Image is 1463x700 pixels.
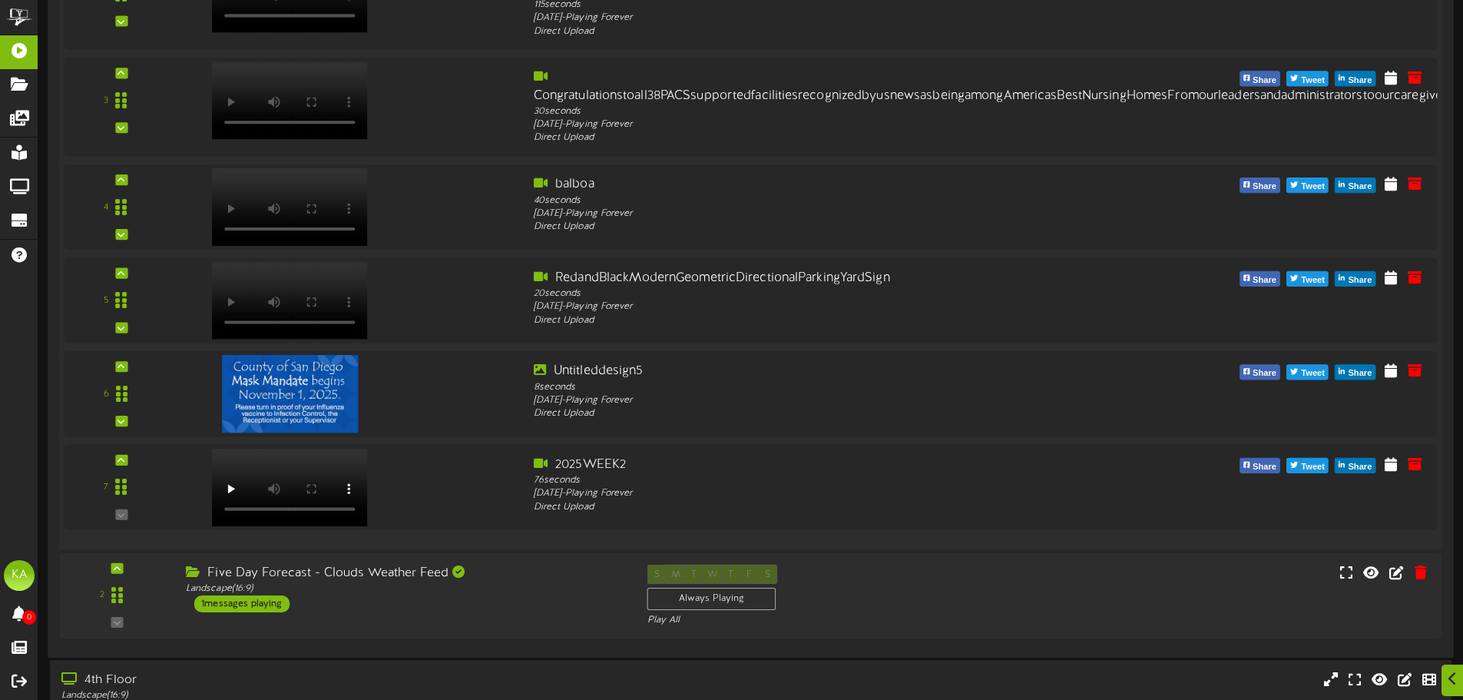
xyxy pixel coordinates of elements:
[1335,271,1375,287] button: Share
[534,501,1083,514] div: Direct Upload
[1345,72,1375,89] span: Share
[1345,178,1375,195] span: Share
[1298,178,1328,195] span: Tweet
[1345,459,1375,476] span: Share
[22,610,36,625] span: 0
[534,105,1083,118] div: 30 seconds
[1250,178,1279,195] span: Share
[534,25,1083,38] div: Direct Upload
[534,394,1083,407] div: [DATE] - Playing Forever
[534,118,1083,131] div: [DATE] - Playing Forever
[186,565,624,582] div: Five Day Forecast - Clouds Weather Feed
[222,355,358,433] img: 59673a0c-b477-4aaf-b1d8-6c4323e628b2.png
[1250,72,1279,89] span: Share
[647,614,970,627] div: Play All
[1335,458,1375,473] button: Share
[534,270,1083,287] div: RedandBlackModernGeometricDirectionalParkingYardSign
[534,221,1083,234] div: Direct Upload
[61,672,622,689] div: 4th Floor
[1240,365,1280,380] button: Share
[534,380,1083,393] div: 8 seconds
[4,560,35,591] div: KA
[534,300,1083,314] div: [DATE] - Playing Forever
[534,69,1083,105] div: Congratulationstoall38PACSsupportedfacilitiesrecognizedbyusnewsasbeingamongAmericasBestNursingHom...
[1240,458,1280,473] button: Share
[534,207,1083,221] div: [DATE] - Playing Forever
[534,487,1083,500] div: [DATE] - Playing Forever
[534,456,1083,474] div: 2025WEEK2
[1335,71,1375,87] button: Share
[534,194,1083,207] div: 40 seconds
[186,582,624,595] div: Landscape ( 16:9 )
[1298,72,1328,89] span: Tweet
[647,588,776,610] div: Always Playing
[1345,272,1375,289] span: Share
[1240,271,1280,287] button: Share
[1335,365,1375,380] button: Share
[1250,272,1279,289] span: Share
[1250,366,1279,383] span: Share
[534,363,1083,380] div: Untitleddesign5
[534,131,1083,144] div: Direct Upload
[1286,365,1329,380] button: Tweet
[534,176,1083,194] div: balboa
[1298,272,1328,289] span: Tweet
[534,474,1083,487] div: 76 seconds
[194,595,289,612] div: 1 messages playing
[534,12,1083,25] div: [DATE] - Playing Forever
[1286,271,1329,287] button: Tweet
[1286,458,1329,473] button: Tweet
[1298,366,1328,383] span: Tweet
[1250,459,1279,476] span: Share
[1240,177,1280,193] button: Share
[534,407,1083,420] div: Direct Upload
[1286,71,1329,87] button: Tweet
[534,314,1083,327] div: Direct Upload
[1240,71,1280,87] button: Share
[104,387,109,400] div: 6
[1298,459,1328,476] span: Tweet
[534,287,1083,300] div: 20 seconds
[1286,177,1329,193] button: Tweet
[1345,366,1375,383] span: Share
[1335,177,1375,193] button: Share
